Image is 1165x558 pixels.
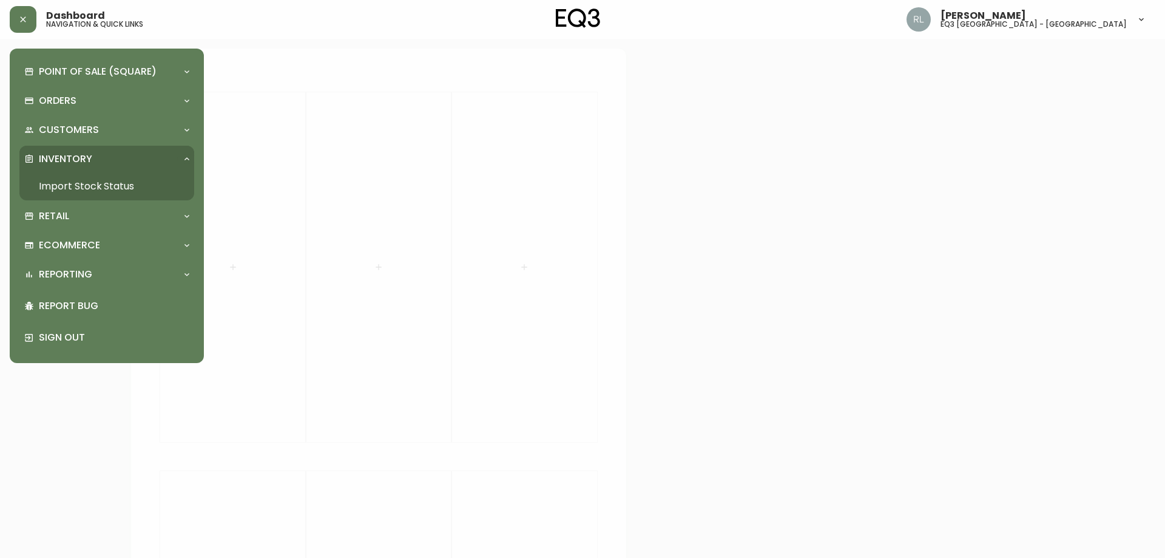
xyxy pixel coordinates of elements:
h5: navigation & quick links [46,21,143,28]
p: Retail [39,209,69,223]
p: Ecommerce [39,239,100,252]
p: Reporting [39,268,92,281]
a: Import Stock Status [19,172,194,200]
div: Reporting [19,261,194,288]
p: Report Bug [39,299,189,313]
h5: eq3 [GEOGRAPHIC_DATA] - [GEOGRAPHIC_DATA] [940,21,1127,28]
p: Inventory [39,152,92,166]
div: Orders [19,87,194,114]
p: Point of Sale (Square) [39,65,157,78]
div: Point of Sale (Square) [19,58,194,85]
span: [PERSON_NAME] [940,11,1026,21]
img: 91cc3602ba8cb70ae1ccf1ad2913f397 [907,7,931,32]
div: Sign Out [19,322,194,353]
img: logo [556,9,601,28]
div: Ecommerce [19,232,194,259]
p: Customers [39,123,99,137]
p: Orders [39,94,76,107]
span: Dashboard [46,11,105,21]
div: Customers [19,117,194,143]
div: Inventory [19,146,194,172]
p: Sign Out [39,331,189,344]
div: Retail [19,203,194,230]
div: Report Bug [19,290,194,322]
